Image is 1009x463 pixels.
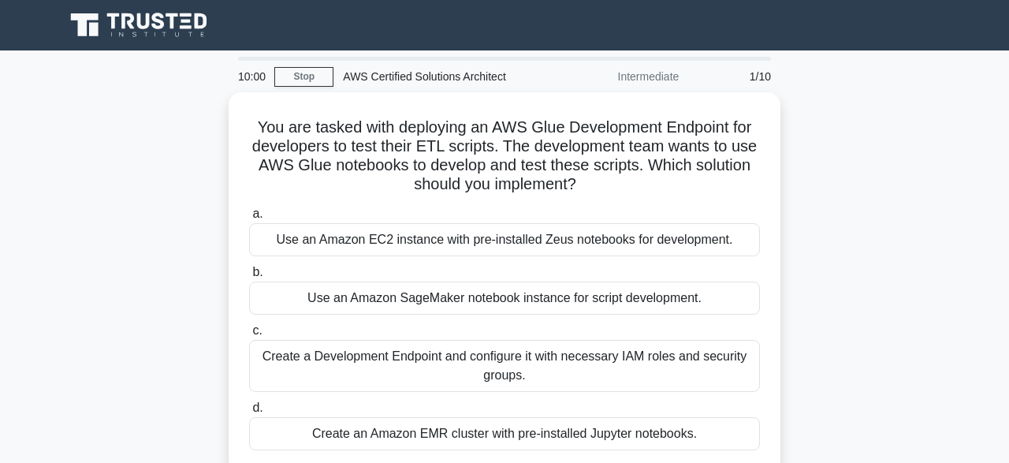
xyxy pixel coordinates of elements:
span: c. [252,323,262,337]
span: b. [252,265,262,278]
span: d. [252,401,262,414]
div: Use an Amazon EC2 instance with pre-installed Zeus notebooks for development. [249,223,760,256]
div: Create a Development Endpoint and configure it with necessary IAM roles and security groups. [249,340,760,392]
div: 10:00 [229,61,274,92]
span: a. [252,207,262,220]
div: 1/10 [688,61,780,92]
div: AWS Certified Solutions Architect [333,61,550,92]
div: Use an Amazon SageMaker notebook instance for script development. [249,282,760,315]
a: Stop [274,67,333,87]
div: Intermediate [550,61,688,92]
div: Create an Amazon EMR cluster with pre-installed Jupyter notebooks. [249,417,760,450]
h5: You are tasked with deploying an AWS Glue Development Endpoint for developers to test their ETL s... [248,118,761,195]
